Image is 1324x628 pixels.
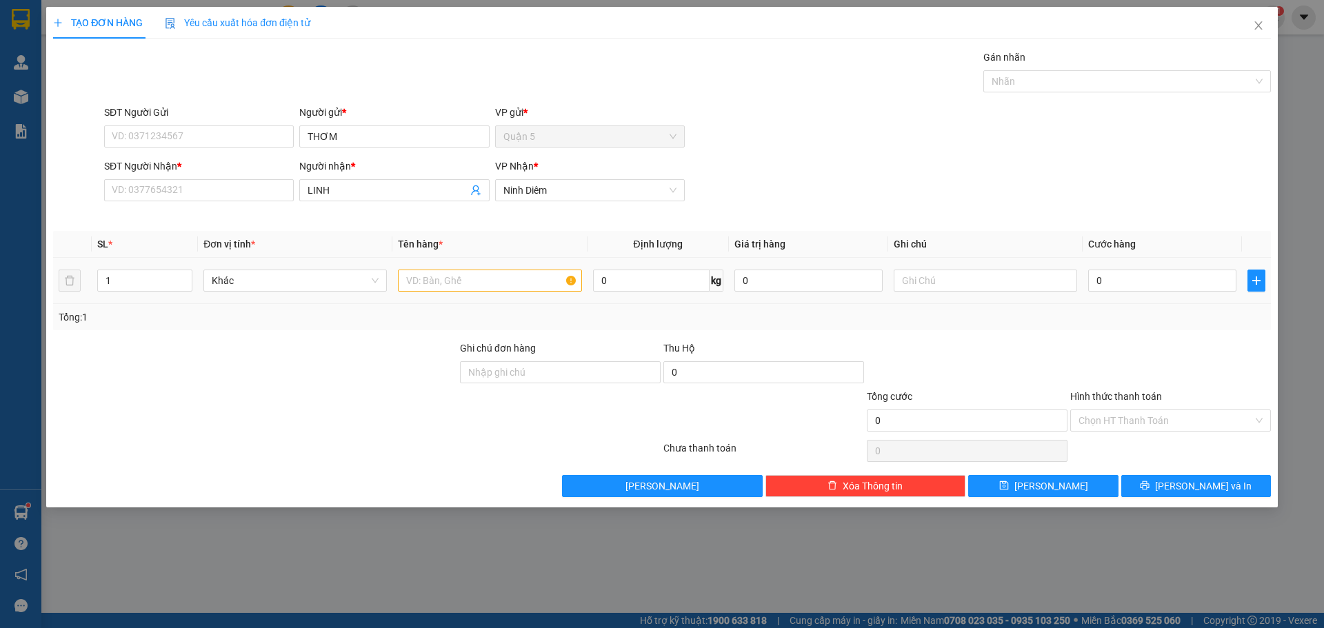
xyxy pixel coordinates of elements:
div: 840.000 [10,89,110,105]
span: kg [710,270,723,292]
button: printer[PERSON_NAME] và In [1121,475,1271,497]
span: printer [1140,480,1150,492]
span: delete [827,480,837,492]
span: [PERSON_NAME] và In [1155,478,1252,494]
span: Cước hàng [1088,239,1136,250]
span: Định lượng [634,239,683,250]
div: VP hàng [GEOGRAPHIC_DATA] [118,12,258,45]
div: Người gửi [299,105,489,120]
label: Hình thức thanh toán [1070,391,1162,402]
input: Ghi Chú [894,270,1077,292]
span: [PERSON_NAME] [625,478,699,494]
div: 0963616910 [118,61,258,81]
div: TUẤN CF ( TÙNG ) [118,45,258,61]
span: Xóa Thông tin [843,478,903,494]
span: Yêu cầu xuất hóa đơn điện tử [165,17,310,28]
span: plus [1248,275,1265,286]
span: Tổng cước [867,391,912,402]
span: Gửi: [12,13,33,28]
button: deleteXóa Thông tin [765,475,966,497]
input: Ghi chú đơn hàng [460,361,661,383]
div: SĐT Người Nhận [104,159,294,174]
span: save [999,480,1009,492]
div: Quận 5 [12,12,108,28]
span: Đã thu : [10,90,52,105]
img: icon [165,18,176,29]
span: [PERSON_NAME] [1014,478,1088,494]
th: Ghi chú [888,231,1083,258]
div: 0903997183 [12,45,108,64]
span: Tên hàng [398,239,443,250]
span: close [1253,20,1264,31]
button: Close [1239,7,1278,45]
button: delete [59,270,81,292]
span: Quận 5 [503,126,676,147]
div: a phương [12,28,108,45]
span: Thu Hộ [663,343,695,354]
span: TẠO ĐƠN HÀNG [53,17,143,28]
div: SĐT Người Gửi [104,105,294,120]
div: Tổng: 1 [59,310,511,325]
div: VP gửi [495,105,685,120]
span: SL [97,239,108,250]
button: plus [1247,270,1265,292]
span: Giá trị hàng [734,239,785,250]
span: Khác [212,270,379,291]
div: Người nhận [299,159,489,174]
input: 0 [734,270,883,292]
button: [PERSON_NAME] [562,475,763,497]
span: user-add [470,185,481,196]
input: VD: Bàn, Ghế [398,270,581,292]
span: Đơn vị tính [203,239,255,250]
span: VP Nhận [495,161,534,172]
label: Gán nhãn [983,52,1025,63]
span: Nhận: [118,13,151,28]
label: Ghi chú đơn hàng [460,343,536,354]
span: Ninh Diêm [503,180,676,201]
span: plus [53,18,63,28]
button: save[PERSON_NAME] [968,475,1118,497]
div: Chưa thanh toán [662,440,865,465]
